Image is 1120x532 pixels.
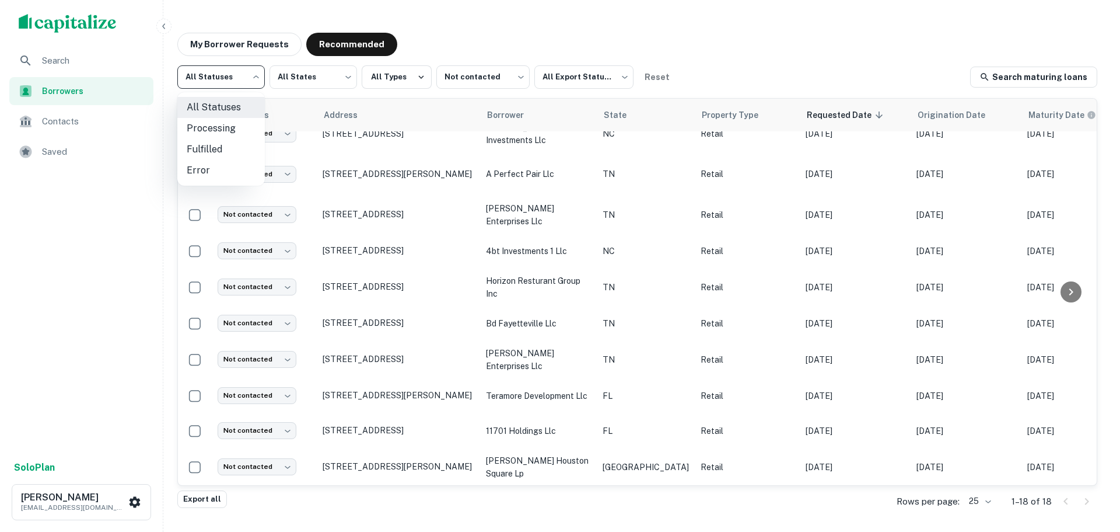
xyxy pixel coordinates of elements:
li: Fulfilled [177,139,265,160]
li: Error [177,160,265,181]
li: All Statuses [177,97,265,118]
iframe: Chat Widget [1062,439,1120,495]
li: Processing [177,118,265,139]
